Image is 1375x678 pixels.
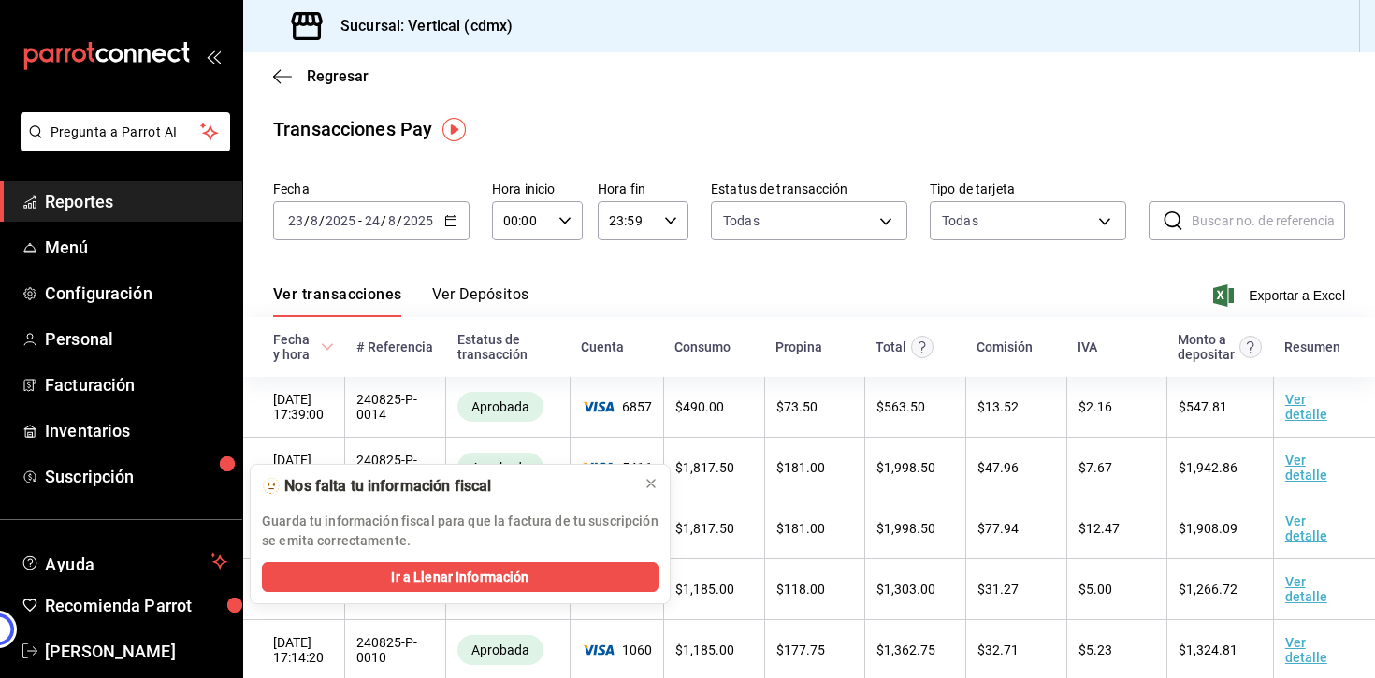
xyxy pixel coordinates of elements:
[1285,635,1327,665] a: Ver detalle
[977,339,1033,354] div: Comisión
[45,281,227,306] span: Configuración
[582,460,652,475] span: 5416
[1284,339,1340,354] div: Resumen
[1285,392,1327,422] a: Ver detalle
[262,476,629,497] div: 🫥 Nos falta tu información fiscal
[13,136,230,155] a: Pregunta a Parrot AI
[310,213,319,228] input: --
[942,211,978,230] div: Todas
[711,182,907,195] label: Estatus de transacción
[51,123,201,142] span: Pregunta a Parrot AI
[45,235,227,260] span: Menú
[1179,521,1237,536] span: $ 1,908.09
[243,498,345,559] td: [DATE] 17:27:16
[442,118,466,141] button: Tooltip marker
[307,67,369,85] span: Regresar
[381,213,386,228] span: /
[675,642,734,657] span: $ 1,185.00
[1217,284,1345,307] button: Exportar a Excel
[675,460,734,475] span: $ 1,817.50
[464,399,537,414] span: Aprobada
[391,568,528,587] span: Ir a Llenar Información
[876,399,925,414] span: $ 563.50
[1179,582,1237,597] span: $ 1,266.72
[464,642,537,657] span: Aprobada
[356,339,433,354] div: # Referencia
[402,213,434,228] input: ----
[1285,574,1327,604] a: Ver detalle
[319,213,325,228] span: /
[776,460,825,475] span: $ 181.00
[582,642,652,657] span: 1060
[326,15,513,37] h3: Sucursal: Vertical (cdmx)
[273,115,432,143] div: Transacciones Pay
[432,285,529,317] button: Ver Depósitos
[1239,336,1262,358] svg: Este es el monto resultante del total pagado menos comisión e IVA. Esta será la parte que se depo...
[243,559,345,620] td: [DATE] 17:15:08
[492,182,583,195] label: Hora inicio
[464,460,537,475] span: Aprobada
[675,399,724,414] span: $ 490.00
[397,213,402,228] span: /
[21,112,230,151] button: Pregunta a Parrot AI
[345,377,446,438] td: 240825-P-0014
[45,593,227,618] span: Recomienda Parrot
[273,67,369,85] button: Regresar
[1192,202,1345,239] input: Buscar no. de referencia
[457,453,543,483] div: Transacciones cobradas de manera exitosa.
[243,377,345,438] td: [DATE] 17:39:00
[977,642,1019,657] span: $ 32.71
[457,635,543,665] div: Transacciones cobradas de manera exitosa.
[206,49,221,64] button: open_drawer_menu
[977,521,1019,536] span: $ 77.94
[876,460,935,475] span: $ 1,998.50
[598,182,688,195] label: Hora fin
[262,512,659,551] p: Guarda tu información fiscal para que la factura de tu suscripción se emita correctamente.
[776,642,825,657] span: $ 177.75
[775,339,822,354] div: Propina
[387,213,397,228] input: --
[45,550,203,572] span: Ayuda
[674,339,731,354] div: Consumo
[977,460,1019,475] span: $ 47.96
[345,438,446,498] td: 240825-P-0009
[273,332,334,362] span: Fecha y hora
[876,339,906,354] div: Total
[776,582,825,597] span: $ 118.00
[1078,460,1112,475] span: $ 7.67
[273,285,529,317] div: navigation tabs
[675,582,734,597] span: $ 1,185.00
[304,213,310,228] span: /
[675,521,734,536] span: $ 1,817.50
[582,399,652,414] span: 6857
[876,582,935,597] span: $ 1,303.00
[911,336,934,358] svg: Este monto equivale al total pagado por el comensal antes de aplicar Comisión e IVA.
[1178,332,1235,362] div: Monto a depositar
[1078,642,1112,657] span: $ 5.23
[273,285,402,317] button: Ver transacciones
[1078,399,1112,414] span: $ 2.16
[262,562,659,592] button: Ir a Llenar Información
[1179,642,1237,657] span: $ 1,324.81
[364,213,381,228] input: --
[1285,453,1327,483] a: Ver detalle
[45,418,227,443] span: Inventarios
[457,392,543,422] div: Transacciones cobradas de manera exitosa.
[1179,460,1237,475] span: $ 1,942.86
[1078,339,1097,354] div: IVA
[581,339,624,354] div: Cuenta
[977,399,1019,414] span: $ 13.52
[977,582,1019,597] span: $ 31.27
[457,332,558,362] div: Estatus de transacción
[876,642,935,657] span: $ 1,362.75
[287,213,304,228] input: --
[1078,582,1112,597] span: $ 5.00
[358,213,362,228] span: -
[45,464,227,489] span: Suscripción
[930,182,1126,195] label: Tipo de tarjeta
[1179,399,1227,414] span: $ 547.81
[1285,513,1327,543] a: Ver detalle
[45,189,227,214] span: Reportes
[45,639,227,664] span: [PERSON_NAME]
